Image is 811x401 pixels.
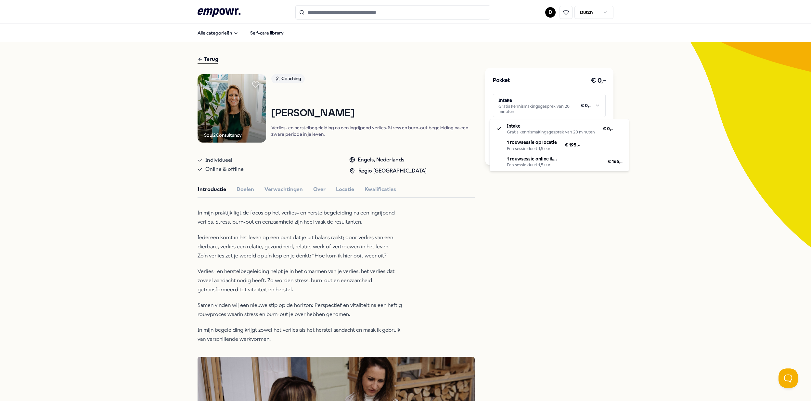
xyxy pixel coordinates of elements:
[603,125,613,132] span: € 0,-
[608,158,623,165] span: € 165,-
[507,146,557,151] div: Een sessie duurt 1,5 uur
[507,163,600,168] div: Een sessie duurt 1,5 uur
[565,142,580,149] span: € 195,-
[507,139,557,146] p: 1 rouwsessie op locatie
[507,122,595,130] p: Intake
[507,155,600,162] p: 1 rouwsessie online & [GEOGRAPHIC_DATA]
[507,130,595,135] div: Gratis kennismakingsgesprek van 20 minuten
